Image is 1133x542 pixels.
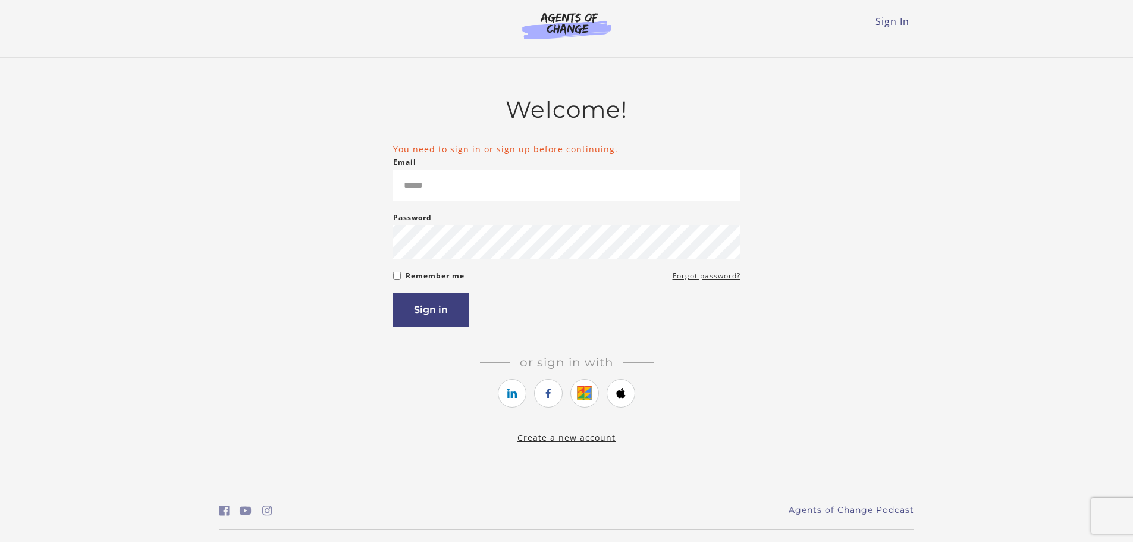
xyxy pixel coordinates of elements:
[393,155,416,170] label: Email
[510,355,623,369] span: Or sign in with
[534,379,563,408] a: https://courses.thinkific.com/users/auth/facebook?ss%5Breferral%5D=&ss%5Buser_return_to%5D=%2Fcou...
[219,502,230,519] a: https://www.facebook.com/groups/aswbtestprep (Open in a new window)
[875,15,909,28] a: Sign In
[262,505,272,516] i: https://www.instagram.com/agentsofchangeprep/ (Open in a new window)
[262,502,272,519] a: https://www.instagram.com/agentsofchangeprep/ (Open in a new window)
[517,432,616,443] a: Create a new account
[393,143,740,155] li: You need to sign in or sign up before continuing.
[498,379,526,408] a: https://courses.thinkific.com/users/auth/linkedin?ss%5Breferral%5D=&ss%5Buser_return_to%5D=%2Fcou...
[393,211,432,225] label: Password
[240,505,252,516] i: https://www.youtube.com/c/AgentsofChangeTestPrepbyMeaganMitchell (Open in a new window)
[607,379,635,408] a: https://courses.thinkific.com/users/auth/apple?ss%5Breferral%5D=&ss%5Buser_return_to%5D=%2Fcourse...
[393,96,740,124] h2: Welcome!
[406,269,465,283] label: Remember me
[510,12,624,39] img: Agents of Change Logo
[673,269,740,283] a: Forgot password?
[570,379,599,408] a: https://courses.thinkific.com/users/auth/google?ss%5Breferral%5D=&ss%5Buser_return_to%5D=%2Fcours...
[240,502,252,519] a: https://www.youtube.com/c/AgentsofChangeTestPrepbyMeaganMitchell (Open in a new window)
[393,293,469,327] button: Sign in
[219,505,230,516] i: https://www.facebook.com/groups/aswbtestprep (Open in a new window)
[789,504,914,516] a: Agents of Change Podcast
